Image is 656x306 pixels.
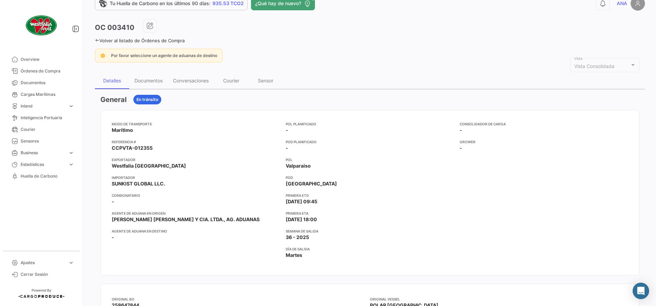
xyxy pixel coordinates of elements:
[112,193,280,198] app-card-info-title: Consignatario
[6,124,77,135] a: Courier
[112,198,114,205] span: -
[460,127,462,134] span: -
[68,103,74,109] span: expand_more
[68,260,74,266] span: expand_more
[286,228,454,234] app-card-info-title: Semana de Salida
[286,180,337,187] span: [GEOGRAPHIC_DATA]
[223,78,239,83] div: Courier
[21,138,74,144] span: Sensores
[286,252,302,259] span: Martes
[258,78,273,83] div: Sensor
[112,216,260,223] span: [PERSON_NAME] [PERSON_NAME] Y CIA. LTDA., AG. ADUANAS
[286,193,454,198] app-card-info-title: Primera ETD
[21,80,74,86] span: Documentos
[286,162,311,169] span: Valparaiso
[460,145,462,151] span: -
[112,139,280,145] app-card-info-title: Referencia #
[111,53,217,58] span: Por favor seleccione un agente de aduanas de destino
[21,103,65,109] span: Inland
[286,127,288,134] span: -
[286,157,454,162] app-card-info-title: POL
[286,145,288,151] span: -
[6,135,77,147] a: Sensores
[574,63,614,69] mat-select-trigger: Vista Consolidada
[112,175,280,180] app-card-info-title: Importador
[112,127,133,134] span: Marítimo
[286,121,454,127] app-card-info-title: POL Planificado
[112,145,153,151] span: CCPVTA-012355
[21,126,74,133] span: Courier
[136,97,158,103] span: En tránsito
[633,283,649,299] div: Abrir Intercom Messenger
[370,296,628,302] app-card-info-title: Original Vessel
[112,211,280,216] app-card-info-title: Agente de Aduana en Origen
[286,198,317,205] span: [DATE] 09:45
[103,78,121,83] div: Detalles
[173,78,209,83] div: Conversaciones
[21,260,65,266] span: Ajustes
[21,161,65,168] span: Estadísticas
[21,91,74,98] span: Cargas Marítimas
[68,161,74,168] span: expand_more
[286,139,454,145] app-card-info-title: POD Planificado
[134,78,163,83] div: Documentos
[6,112,77,124] a: Inteligencia Portuaria
[6,77,77,89] a: Documentos
[112,121,280,127] app-card-info-title: Modo de Transporte
[21,150,65,156] span: Business
[95,23,134,32] h3: OC 003410
[21,56,74,63] span: Overview
[6,89,77,100] a: Cargas Marítimas
[6,54,77,65] a: Overview
[460,139,628,145] app-card-info-title: Grower
[95,38,185,43] a: Volver al listado de Órdenes de Compra
[112,228,280,234] app-card-info-title: Agente de Aduana en Destino
[21,68,74,74] span: Órdenes de Compra
[460,121,628,127] app-card-info-title: Consolidador de Carga
[6,170,77,182] a: Huella de Carbono
[21,173,74,179] span: Huella de Carbono
[100,95,127,104] h3: General
[24,8,58,43] img: client-50.png
[112,180,165,187] span: SUNKIST GLOBAL LLC.
[112,296,370,302] app-card-info-title: Original BO
[68,150,74,156] span: expand_more
[21,115,74,121] span: Inteligencia Portuaria
[112,157,280,162] app-card-info-title: Exportador
[112,162,186,169] span: Westfalia [GEOGRAPHIC_DATA]
[286,211,454,216] app-card-info-title: Primera ETA
[112,234,114,241] span: -
[286,234,309,241] span: 36 - 2025
[286,246,454,252] app-card-info-title: Día de Salida
[6,65,77,77] a: Órdenes de Compra
[286,175,454,180] app-card-info-title: POD
[286,216,317,223] span: [DATE] 18:00
[21,271,74,277] span: Cerrar Sesión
